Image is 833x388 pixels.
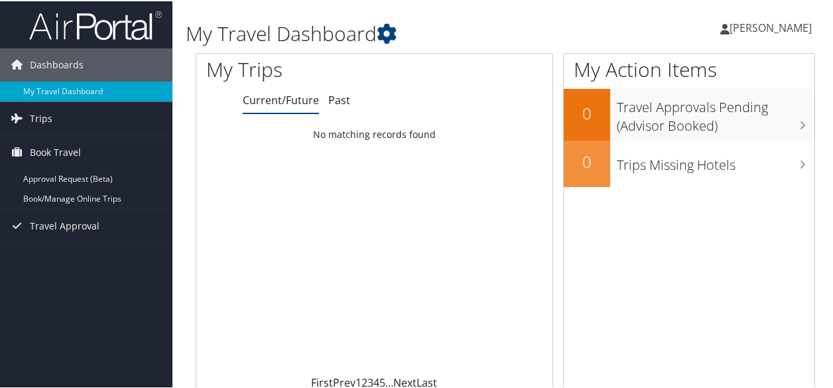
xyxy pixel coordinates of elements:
[328,92,350,106] a: Past
[30,101,52,134] span: Trips
[29,9,162,40] img: airportal-logo.png
[564,88,814,139] a: 0Travel Approvals Pending (Advisor Booked)
[186,19,612,46] h1: My Travel Dashboard
[30,208,99,241] span: Travel Approval
[196,121,552,145] td: No matching records found
[564,54,814,82] h1: My Action Items
[206,54,394,82] h1: My Trips
[730,19,812,34] span: [PERSON_NAME]
[564,149,610,172] h2: 0
[564,139,814,186] a: 0Trips Missing Hotels
[617,90,814,134] h3: Travel Approvals Pending (Advisor Booked)
[30,135,81,168] span: Book Travel
[720,7,825,46] a: [PERSON_NAME]
[564,101,610,123] h2: 0
[30,47,84,80] span: Dashboards
[617,148,814,173] h3: Trips Missing Hotels
[243,92,319,106] a: Current/Future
